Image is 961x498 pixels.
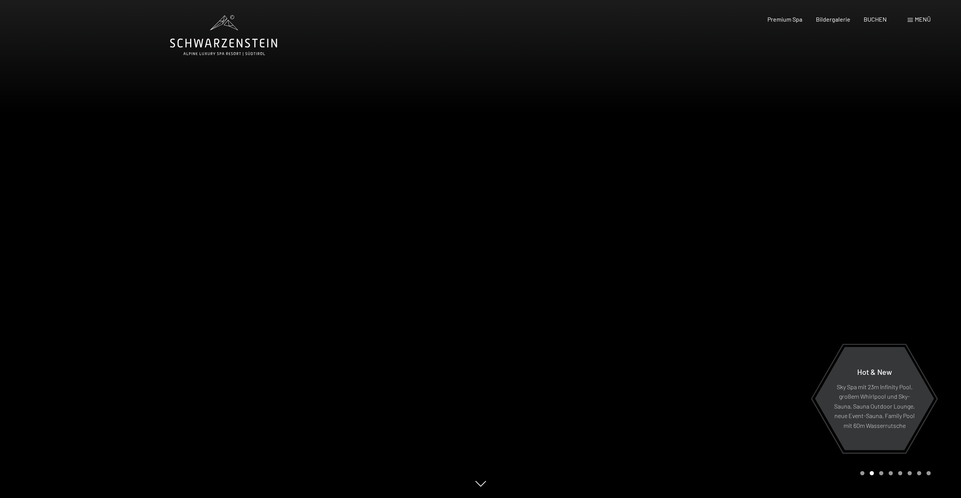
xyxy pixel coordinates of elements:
span: Menü [915,16,931,23]
div: Carousel Page 8 [927,471,931,475]
a: Bildergalerie [816,16,850,23]
p: Sky Spa mit 23m Infinity Pool, großem Whirlpool und Sky-Sauna, Sauna Outdoor Lounge, neue Event-S... [833,382,916,430]
div: Carousel Page 2 (Current Slide) [870,471,874,475]
div: Carousel Page 4 [889,471,893,475]
div: Carousel Page 6 [908,471,912,475]
div: Carousel Page 7 [917,471,921,475]
div: Carousel Page 3 [879,471,883,475]
div: Carousel Pagination [858,471,931,475]
a: BUCHEN [864,16,887,23]
div: Carousel Page 1 [860,471,864,475]
a: Hot & New Sky Spa mit 23m Infinity Pool, großem Whirlpool und Sky-Sauna, Sauna Outdoor Lounge, ne... [814,346,934,451]
a: Premium Spa [767,16,802,23]
div: Carousel Page 5 [898,471,902,475]
span: Hot & New [857,367,892,376]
